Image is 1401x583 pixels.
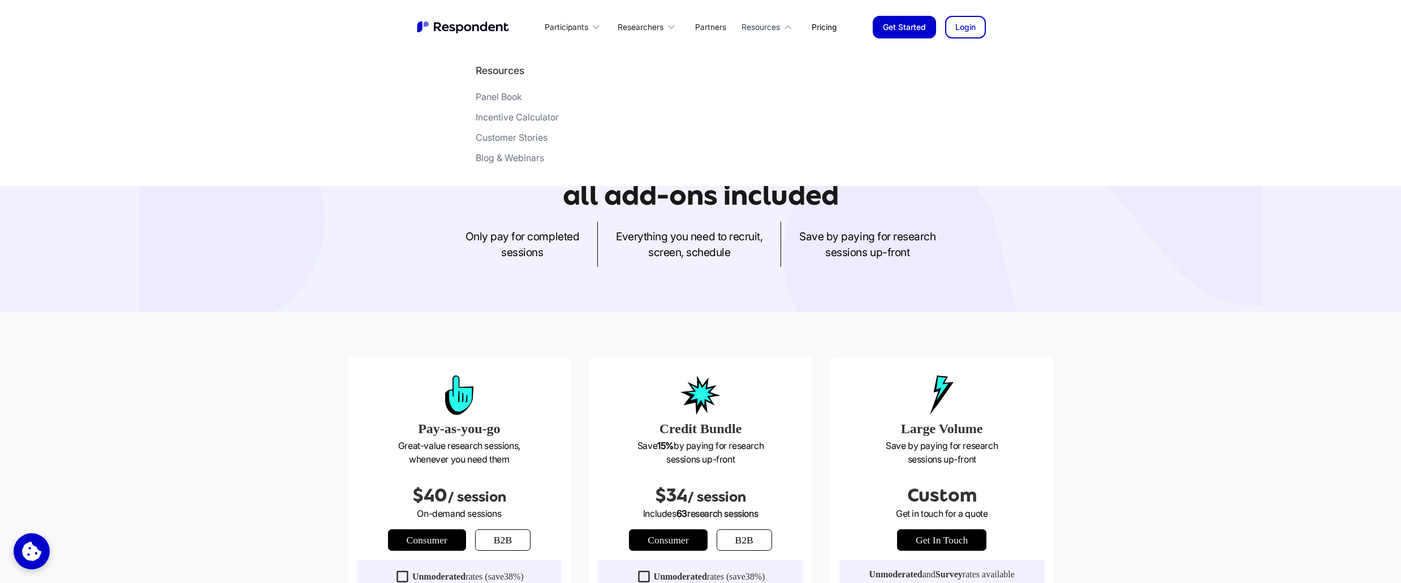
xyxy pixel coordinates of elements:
[598,418,803,439] h3: Credit Bundle
[803,14,846,40] a: Pricing
[611,14,686,40] div: Researchers
[504,572,520,581] span: 38%
[742,21,780,33] div: Resources
[447,489,506,505] span: / session
[839,439,1045,466] p: Save by paying for research sessions up-front
[687,489,746,505] span: / session
[616,228,762,260] p: Everything you need to recruit, screen, schedule
[475,529,531,551] a: b2b
[476,152,559,168] a: Blog & Webinars
[897,529,986,551] a: get in touch
[416,20,512,34] a: home
[936,569,963,579] strong: Survey
[357,439,562,466] p: Great-value research sessions, whenever you need them
[545,21,588,33] div: Participants
[412,485,447,506] span: $40
[839,418,1045,439] h3: Large Volume
[654,571,765,582] div: rates (save )
[412,572,465,581] strong: Unmoderated
[945,16,986,38] a: Login
[873,16,936,38] a: Get Started
[687,508,758,519] span: research sessions
[388,529,466,551] a: Consumer
[476,64,524,77] h4: Resources
[654,572,707,581] strong: Unmoderated
[476,111,559,127] a: Incentive Calculator
[538,14,611,40] div: Participants
[598,507,803,520] p: Includes
[412,571,524,582] div: rates (save )
[629,529,707,551] a: Consumer
[655,485,687,506] span: $34
[465,228,579,260] p: Only pay for completed sessions
[799,228,936,260] p: Save by paying for research sessions up-front
[476,132,548,143] div: Customer Stories
[686,14,735,40] a: Partners
[598,439,803,466] p: Save by paying for research sessions up-front
[357,418,562,439] h3: Pay-as-you-go
[745,572,762,581] span: 38%
[907,485,977,506] span: Custom
[735,14,803,40] div: Resources
[657,440,674,451] strong: 15%
[717,529,772,551] a: b2b
[476,152,544,163] div: Blog & Webinars
[869,569,922,579] strong: Unmoderated
[476,111,559,123] div: Incentive Calculator
[476,91,522,102] div: Panel Book
[869,569,1015,580] div: and rates available
[476,132,559,148] a: Customer Stories
[416,20,512,34] img: Untitled UI logotext
[839,507,1045,520] p: Get in touch for a quote
[357,507,562,520] p: On-demand sessions
[618,21,663,33] div: Researchers
[476,91,559,107] a: Panel Book
[676,508,687,519] span: 63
